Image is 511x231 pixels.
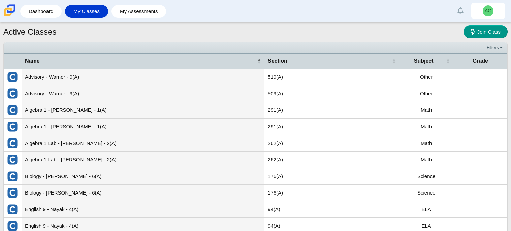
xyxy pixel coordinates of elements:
[7,88,18,99] img: External class connected through Clever
[457,57,504,65] span: Grade
[392,58,396,65] span: Section : Activate to sort
[22,102,264,119] td: Algebra 1 - [PERSON_NAME] - 1(A)
[7,138,18,149] img: External class connected through Clever
[400,85,453,102] td: Other
[453,3,468,18] a: Alerts
[22,119,264,135] td: Algebra 1 - [PERSON_NAME] - 1(A)
[464,25,508,38] a: Join Class
[22,135,264,152] td: Algebra 1 Lab - [PERSON_NAME] - 2(A)
[400,119,453,135] td: Math
[22,152,264,168] td: Algebra 1 Lab - [PERSON_NAME] - 2(A)
[477,29,501,35] span: Join Class
[25,57,256,65] span: Name
[22,168,264,185] td: Biology - [PERSON_NAME] - 6(A)
[22,201,264,218] td: English 9 - Nayak - 4(A)
[264,119,400,135] td: 291(A)
[264,152,400,168] td: 262(A)
[400,69,453,85] td: Other
[22,185,264,201] td: Biology - [PERSON_NAME] - 6(A)
[400,185,453,201] td: Science
[7,154,18,165] img: External class connected through Clever
[264,185,400,201] td: 176(A)
[485,44,506,51] a: Filters
[485,8,491,13] span: AG
[7,72,18,82] img: External class connected through Clever
[7,171,18,182] img: External class connected through Clever
[7,204,18,215] img: External class connected through Clever
[3,26,56,38] h1: Active Classes
[7,105,18,115] img: External class connected through Clever
[400,102,453,119] td: Math
[400,135,453,152] td: Math
[400,201,453,218] td: ELA
[115,5,163,18] a: My Assessments
[3,12,17,18] a: Carmen School of Science & Technology
[400,152,453,168] td: Math
[264,201,400,218] td: 94(A)
[264,102,400,119] td: 291(A)
[264,85,400,102] td: 509(A)
[7,187,18,198] img: External class connected through Clever
[22,69,264,85] td: Advisory - Warner - 9(A)
[24,5,58,18] a: Dashboard
[446,58,450,65] span: Subject : Activate to sort
[257,58,261,65] span: Name : Activate to invert sorting
[400,168,453,185] td: Science
[7,121,18,132] img: External class connected through Clever
[22,85,264,102] td: Advisory - Warner - 9(A)
[403,57,445,65] span: Subject
[68,5,105,18] a: My Classes
[264,69,400,85] td: 519(A)
[3,3,17,17] img: Carmen School of Science & Technology
[268,57,391,65] span: Section
[264,168,400,185] td: 176(A)
[471,3,505,19] a: AG
[264,135,400,152] td: 262(A)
